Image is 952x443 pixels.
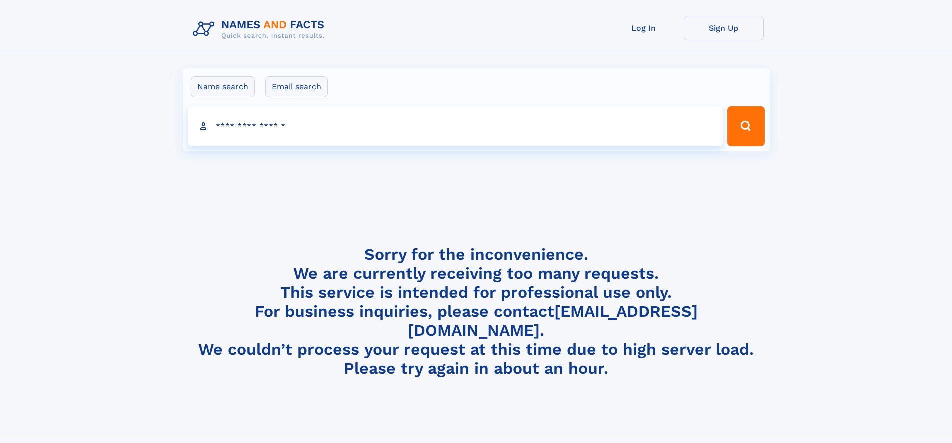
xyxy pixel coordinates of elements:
[727,106,764,146] button: Search Button
[265,76,328,97] label: Email search
[684,16,764,40] a: Sign Up
[191,76,255,97] label: Name search
[604,16,684,40] a: Log In
[189,16,333,43] img: Logo Names and Facts
[188,106,723,146] input: search input
[189,245,764,378] h4: Sorry for the inconvenience. We are currently receiving too many requests. This service is intend...
[408,302,698,340] a: [EMAIL_ADDRESS][DOMAIN_NAME]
